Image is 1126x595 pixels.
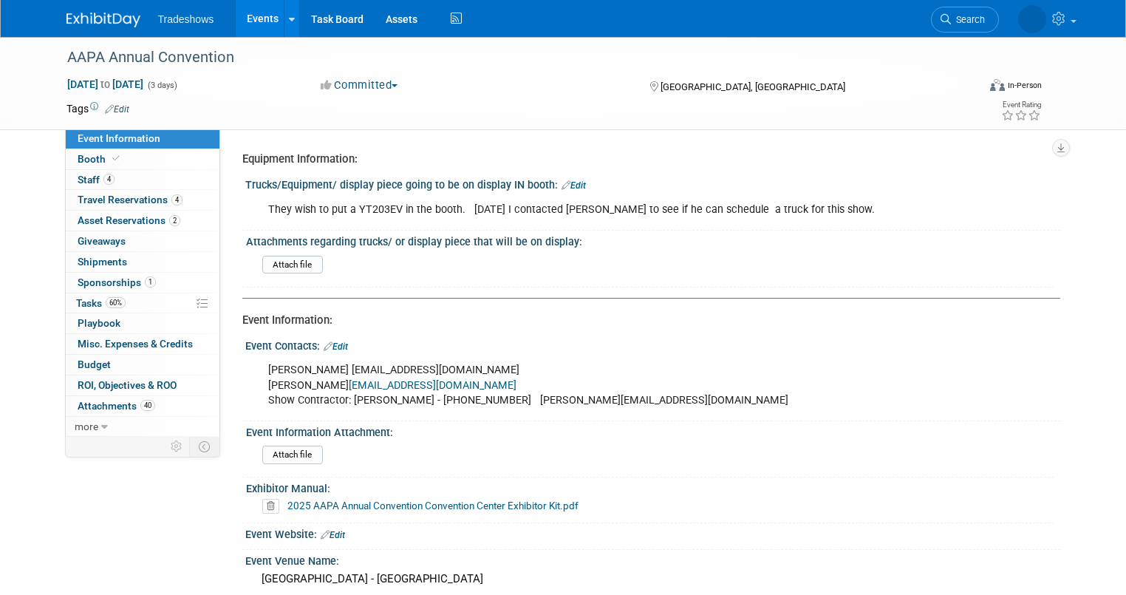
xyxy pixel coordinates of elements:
[1001,101,1041,109] div: Event Rating
[256,568,1049,591] div: [GEOGRAPHIC_DATA] - [GEOGRAPHIC_DATA]
[1007,80,1042,91] div: In-Person
[321,530,345,540] a: Edit
[66,293,219,313] a: Tasks60%
[245,523,1060,543] div: Event Website:
[951,14,985,25] span: Search
[78,400,155,412] span: Attachments
[66,273,219,293] a: Sponsorships1
[66,211,219,231] a: Asset Reservations2
[78,276,156,288] span: Sponsorships
[242,152,1049,167] div: Equipment Information:
[164,437,190,456] td: Personalize Event Tab Strip
[246,231,1054,249] div: Attachments regarding trucks/ or display piece that will be on display:
[1018,5,1046,33] img: Kay Reynolds
[78,174,115,186] span: Staff
[66,170,219,190] a: Staff4
[105,104,129,115] a: Edit
[898,77,1042,99] div: Event Format
[562,180,586,191] a: Edit
[349,379,516,392] a: [EMAIL_ADDRESS][DOMAIN_NAME]
[245,550,1060,568] div: Event Venue Name:
[246,421,1054,440] div: Event Information Attachment:
[262,501,285,511] a: Delete attachment?
[66,313,219,333] a: Playbook
[112,154,120,163] i: Booth reservation complete
[245,174,1060,193] div: Trucks/Equipment/ display piece going to be on display IN booth:
[66,334,219,354] a: Misc. Expenses & Credits
[661,81,845,92] span: [GEOGRAPHIC_DATA], [GEOGRAPHIC_DATA]
[98,78,112,90] span: to
[171,194,182,205] span: 4
[158,13,214,25] span: Tradeshows
[75,421,98,432] span: more
[78,235,126,247] span: Giveaways
[62,44,959,71] div: AAPA Annual Convention
[66,252,219,272] a: Shipments
[242,313,1049,328] div: Event Information:
[287,500,579,511] a: 2025 AAPA Annual Convention Convention Center Exhibitor Kit.pdf
[106,297,126,308] span: 60%
[76,297,126,309] span: Tasks
[66,129,219,149] a: Event Information
[246,477,1054,496] div: Exhibitor Manual:
[931,7,999,33] a: Search
[78,358,111,370] span: Budget
[146,81,177,90] span: (3 days)
[258,195,902,225] div: They wish to put a YT203EV in the booth. [DATE] I contacted [PERSON_NAME] to see if he can schedu...
[103,174,115,185] span: 4
[324,341,348,352] a: Edit
[66,396,219,416] a: Attachments40
[78,338,193,350] span: Misc. Expenses & Credits
[140,400,155,411] span: 40
[258,356,902,415] div: [PERSON_NAME] [EMAIL_ADDRESS][DOMAIN_NAME] [PERSON_NAME] Show Contractor: [PERSON_NAME] - [PHONE_...
[990,79,1005,91] img: Format-Inperson.png
[66,190,219,210] a: Travel Reservations4
[78,317,120,329] span: Playbook
[78,132,160,144] span: Event Information
[78,379,177,391] span: ROI, Objectives & ROO
[66,149,219,169] a: Booth
[78,214,180,226] span: Asset Reservations
[66,375,219,395] a: ROI, Objectives & ROO
[145,276,156,288] span: 1
[66,355,219,375] a: Budget
[78,194,182,205] span: Travel Reservations
[245,335,1060,354] div: Event Contacts:
[169,215,180,226] span: 2
[66,101,129,116] td: Tags
[315,78,403,93] button: Committed
[66,231,219,251] a: Giveaways
[78,153,123,165] span: Booth
[66,417,219,437] a: more
[189,437,219,456] td: Toggle Event Tabs
[66,78,144,91] span: [DATE] [DATE]
[78,256,127,268] span: Shipments
[66,13,140,27] img: ExhibitDay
